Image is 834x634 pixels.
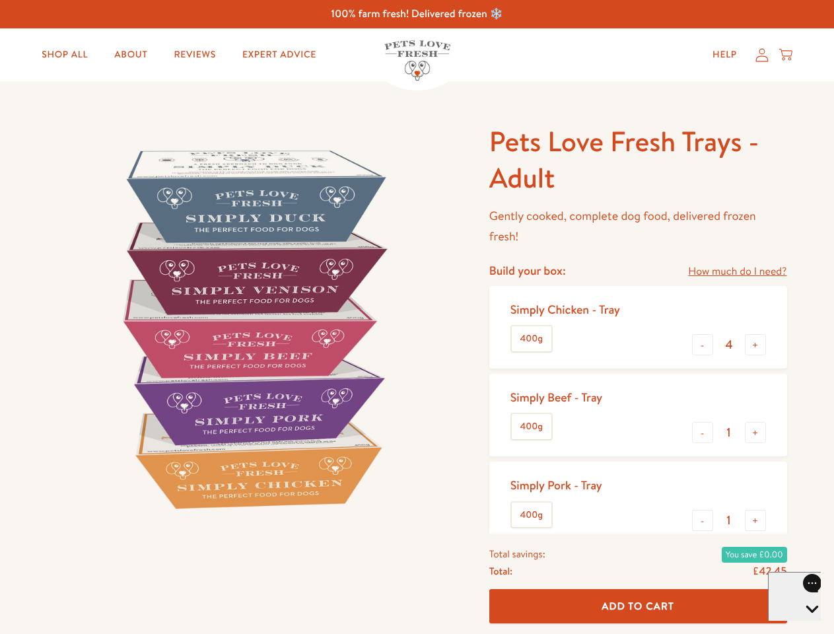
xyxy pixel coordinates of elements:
[745,422,766,443] button: +
[512,503,551,528] label: 400g
[384,40,450,81] img: Pets Love Fresh
[688,263,786,281] a: How much do I need?
[489,589,787,624] button: Add To Cart
[489,563,512,580] span: Total:
[722,547,787,563] span: You save £0.00
[768,572,821,621] iframe: Gorgias live chat messenger
[489,206,787,246] p: Gently cooked, complete dog food, delivered frozen fresh!
[232,42,327,68] a: Expert Advice
[31,42,98,68] a: Shop All
[489,546,545,563] span: Total savings:
[489,263,566,278] h4: Build your box:
[745,510,766,531] button: +
[510,477,602,493] div: Simply Pork - Tray
[512,326,551,351] label: 400g
[692,510,713,531] button: -
[510,390,602,405] div: Simply Beef - Tray
[163,42,226,68] a: Reviews
[602,599,674,613] span: Add To Cart
[489,123,787,195] h1: Pets Love Fresh Trays - Adult
[745,334,766,355] button: +
[510,302,620,317] div: Simply Chicken - Tray
[702,42,747,68] a: Help
[104,42,158,68] a: About
[692,422,713,443] button: -
[692,334,713,355] button: -
[48,123,458,534] img: Pets Love Fresh Trays - Adult
[512,414,551,439] label: 400g
[753,564,787,579] span: £42.45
